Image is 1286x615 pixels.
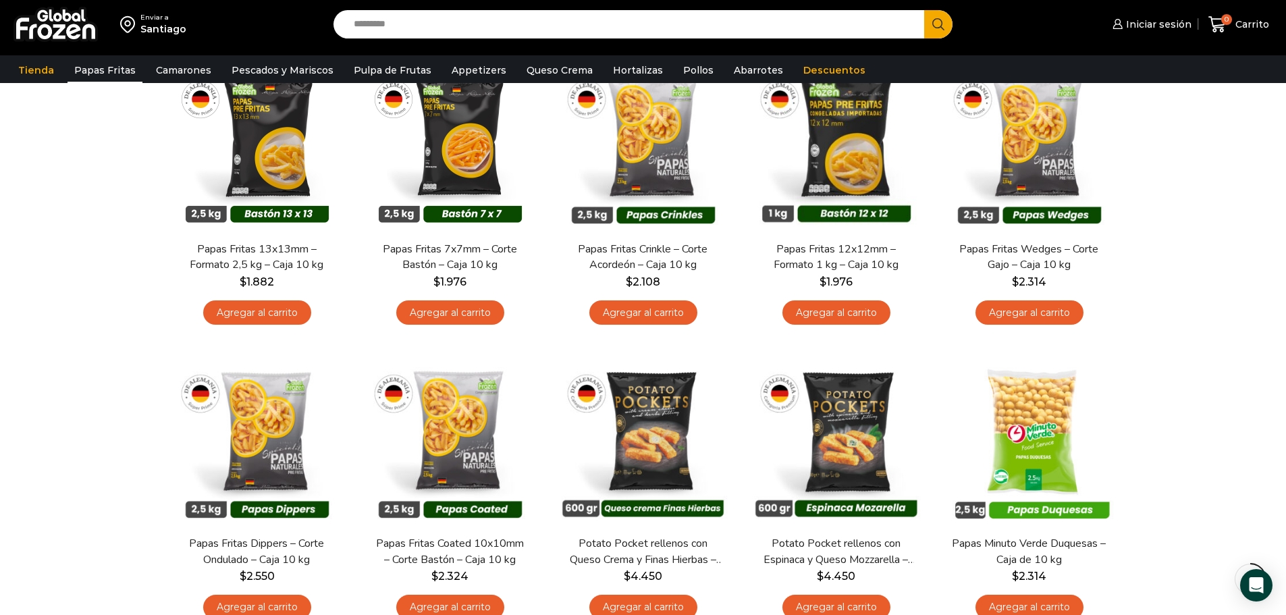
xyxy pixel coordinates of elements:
span: $ [626,275,633,288]
a: Papas Fritas 13x13mm – Formato 2,5 kg – Caja 10 kg [179,242,334,273]
span: $ [240,275,246,288]
bdi: 2.314 [1012,570,1046,583]
span: Iniciar sesión [1123,18,1191,31]
div: Santiago [140,22,186,36]
span: $ [240,570,246,583]
a: 0 Carrito [1205,9,1272,41]
a: Papas Fritas 7x7mm – Corte Bastón – Caja 10 kg [372,242,527,273]
a: Pollos [676,57,720,83]
bdi: 2.324 [431,570,468,583]
a: Agregar al carrito: “Papas Fritas Wedges – Corte Gajo - Caja 10 kg” [975,300,1083,325]
a: Queso Crema [520,57,599,83]
bdi: 4.450 [817,570,855,583]
a: Appetizers [445,57,513,83]
a: Potato Pocket rellenos con Espinaca y Queso Mozzarella – Caja 8.4 kg [758,536,913,567]
a: Agregar al carrito: “Papas Fritas Crinkle - Corte Acordeón - Caja 10 kg” [589,300,697,325]
button: Search button [924,10,953,38]
a: Descuentos [797,57,872,83]
a: Agregar al carrito: “Papas Fritas 12x12mm - Formato 1 kg - Caja 10 kg” [782,300,890,325]
a: Papas Fritas Coated 10x10mm – Corte Bastón – Caja 10 kg [372,536,527,567]
a: Papas Fritas 12x12mm – Formato 1 kg – Caja 10 kg [758,242,913,273]
bdi: 2.108 [626,275,660,288]
a: Papas Fritas Dippers – Corte Ondulado – Caja 10 kg [179,536,334,567]
span: $ [1012,570,1019,583]
a: Tienda [11,57,61,83]
span: 0 [1221,14,1232,25]
span: $ [624,570,631,583]
img: address-field-icon.svg [120,13,140,36]
bdi: 1.976 [820,275,853,288]
div: Open Intercom Messenger [1240,569,1272,601]
span: $ [1012,275,1019,288]
div: Enviar a [140,13,186,22]
a: Pulpa de Frutas [347,57,438,83]
a: Hortalizas [606,57,670,83]
a: Camarones [149,57,218,83]
bdi: 2.314 [1012,275,1046,288]
a: Agregar al carrito: “Papas Fritas 7x7mm - Corte Bastón - Caja 10 kg” [396,300,504,325]
bdi: 1.882 [240,275,274,288]
span: Carrito [1232,18,1269,31]
a: Papas Fritas [68,57,142,83]
a: Papas Minuto Verde Duquesas – Caja de 10 kg [951,536,1106,567]
a: Iniciar sesión [1109,11,1191,38]
a: Papas Fritas Wedges – Corte Gajo – Caja 10 kg [951,242,1106,273]
span: $ [817,570,824,583]
bdi: 1.976 [433,275,466,288]
span: $ [433,275,440,288]
bdi: 2.550 [240,570,275,583]
a: Potato Pocket rellenos con Queso Crema y Finas Hierbas – Caja 8.4 kg [565,536,720,567]
a: Papas Fritas Crinkle – Corte Acordeón – Caja 10 kg [565,242,720,273]
span: $ [431,570,438,583]
a: Abarrotes [727,57,790,83]
bdi: 4.450 [624,570,662,583]
a: Agregar al carrito: “Papas Fritas 13x13mm - Formato 2,5 kg - Caja 10 kg” [203,300,311,325]
a: Pescados y Mariscos [225,57,340,83]
span: $ [820,275,826,288]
